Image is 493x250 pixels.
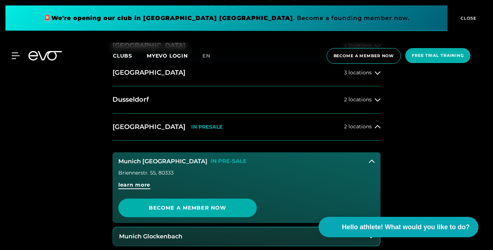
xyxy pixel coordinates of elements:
[210,157,246,164] font: IN PRE-SALE
[118,181,375,194] a: learn more
[118,169,156,176] font: Briennerstr. 55
[113,52,147,59] a: Clubs
[348,123,372,130] font: locations
[191,124,222,130] font: IN PRESALE
[113,114,380,141] button: [GEOGRAPHIC_DATA]IN PRESALE2 locations
[344,123,347,130] font: 2
[344,96,347,103] font: 2
[147,52,188,59] a: MYEVO LOGIN
[113,227,380,246] button: Munich Glockenbach
[113,95,149,103] font: Dusseldorf
[113,52,132,59] font: Clubs
[118,199,257,217] a: Become a member now
[334,53,394,58] font: Become a member now
[348,96,372,103] font: locations
[149,204,226,211] font: Become a member now
[156,169,174,176] font: , 80333
[113,152,380,171] button: Munich [GEOGRAPHIC_DATA]IN PRE-SALE
[319,217,478,237] button: Hello athlete! What would you like to do?
[119,233,182,240] font: Munich Glockenbach
[461,16,477,21] font: CLOSE
[118,181,150,188] font: learn more
[202,52,219,60] a: en
[412,53,464,58] font: Free trial training
[342,223,470,231] font: Hello athlete! What would you like to do?
[118,158,208,165] font: Munich [GEOGRAPHIC_DATA]
[447,5,488,31] button: CLOSE
[113,86,380,113] button: Dusseldorf2 locations
[403,48,473,64] a: Free trial training
[113,123,185,131] font: [GEOGRAPHIC_DATA]
[202,52,210,59] font: en
[324,48,403,64] a: Become a member now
